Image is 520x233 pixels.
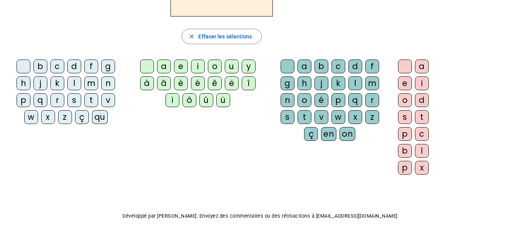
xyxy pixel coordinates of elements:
[415,76,429,90] div: i
[415,59,429,73] div: a
[298,93,311,107] div: o
[58,110,72,124] div: z
[157,76,171,90] div: â
[33,93,47,107] div: q
[17,93,30,107] div: p
[348,110,362,124] div: x
[314,59,328,73] div: b
[84,93,98,107] div: t
[208,59,222,73] div: o
[140,76,154,90] div: à
[101,93,115,107] div: v
[331,93,345,107] div: p
[50,76,64,90] div: k
[365,76,379,90] div: m
[33,59,47,73] div: b
[331,59,345,73] div: c
[314,76,328,90] div: j
[92,110,108,124] div: qu
[331,76,345,90] div: k
[84,76,98,90] div: m
[50,59,64,73] div: c
[298,110,311,124] div: t
[208,76,222,90] div: ê
[321,127,336,141] div: en
[281,110,294,124] div: s
[365,93,379,107] div: r
[314,110,328,124] div: v
[17,76,30,90] div: h
[242,76,256,90] div: î
[365,110,379,124] div: z
[281,93,294,107] div: n
[84,59,98,73] div: f
[398,127,412,141] div: p
[242,59,256,73] div: y
[24,110,38,124] div: w
[331,110,345,124] div: w
[33,76,47,90] div: j
[314,93,328,107] div: é
[166,93,179,107] div: ï
[339,127,355,141] div: on
[157,59,171,73] div: a
[6,212,514,221] p: Développé par [PERSON_NAME]. Envoyez des commentaires ou des rétroactions à [EMAIL_ADDRESS][DOMAI...
[398,144,412,158] div: b
[415,144,429,158] div: l
[191,59,205,73] div: i
[348,59,362,73] div: d
[298,59,311,73] div: a
[191,76,205,90] div: é
[398,110,412,124] div: s
[182,29,261,44] button: Effacer les sélections
[415,110,429,124] div: t
[398,161,412,175] div: p
[41,110,55,124] div: x
[281,76,294,90] div: g
[365,59,379,73] div: f
[101,59,115,73] div: g
[188,33,195,40] mat-icon: close
[198,32,252,41] span: Effacer les sélections
[182,93,196,107] div: ô
[398,93,412,107] div: o
[398,76,412,90] div: e
[415,161,429,175] div: x
[225,59,239,73] div: u
[225,76,239,90] div: ë
[67,93,81,107] div: s
[199,93,213,107] div: û
[174,59,188,73] div: e
[75,110,89,124] div: ç
[304,127,318,141] div: ç
[67,76,81,90] div: l
[67,59,81,73] div: d
[348,76,362,90] div: l
[348,93,362,107] div: q
[298,76,311,90] div: h
[50,93,64,107] div: r
[101,76,115,90] div: n
[174,76,188,90] div: è
[415,127,429,141] div: c
[415,93,429,107] div: d
[216,93,230,107] div: ü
